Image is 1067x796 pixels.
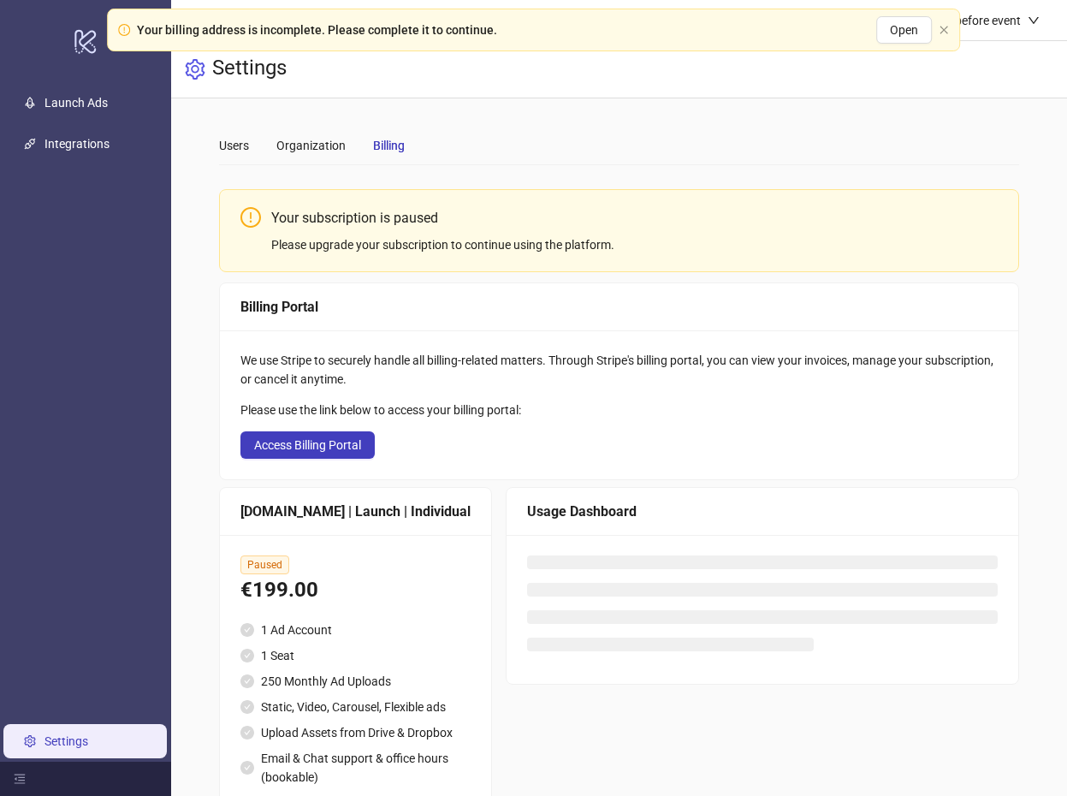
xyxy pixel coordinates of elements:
span: menu-fold [14,773,26,785]
div: [DOMAIN_NAME] | Launch | Individual [240,501,471,522]
div: Your subscription is paused [271,207,997,229]
a: Launch Ads [44,96,108,110]
span: close [939,25,949,35]
div: €199.00 [240,574,471,607]
h3: Settings [212,55,287,84]
a: Settings [44,734,88,748]
button: Access Billing Portal [240,431,375,459]
div: Billing [373,136,405,155]
span: check-circle [240,700,254,714]
div: Users [219,136,249,155]
span: exclamation-circle [118,24,130,36]
li: Email & Chat support & office hours (bookable) [240,749,471,787]
div: Billing Portal [240,296,997,318]
div: Your billing address is incomplete. Please complete it to continue. [137,21,497,39]
li: 250 Monthly Ad Uploads [240,672,471,691]
div: Organization [276,136,346,155]
span: setting [185,59,205,80]
span: Paused [240,555,289,574]
span: check-circle [240,674,254,688]
div: Please use the link below to access your billing portal: [240,401,997,419]
div: Usage Dashboard [527,501,997,522]
span: exclamation-circle [240,207,261,228]
button: Open [876,16,932,44]
li: Upload Assets from Drive & Dropbox [240,723,471,742]
li: Static, Video, Carousel, Flexible ads [240,698,471,716]
span: Access Billing Portal [254,438,361,452]
div: We use Stripe to securely handle all billing-related matters. Through Stripe's billing portal, yo... [240,351,997,389]
span: check-circle [240,726,254,740]
button: close [939,25,949,36]
span: check-circle [240,623,254,637]
li: 1 Ad Account [240,621,471,639]
li: 1 Seat [240,646,471,665]
a: Integrations [44,137,110,151]
span: check-circle [240,649,254,662]
span: check-circle [240,761,254,775]
span: down [1028,15,1040,27]
span: Open [890,23,918,37]
div: Please upgrade your subscription to continue using the platform. [271,235,997,254]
